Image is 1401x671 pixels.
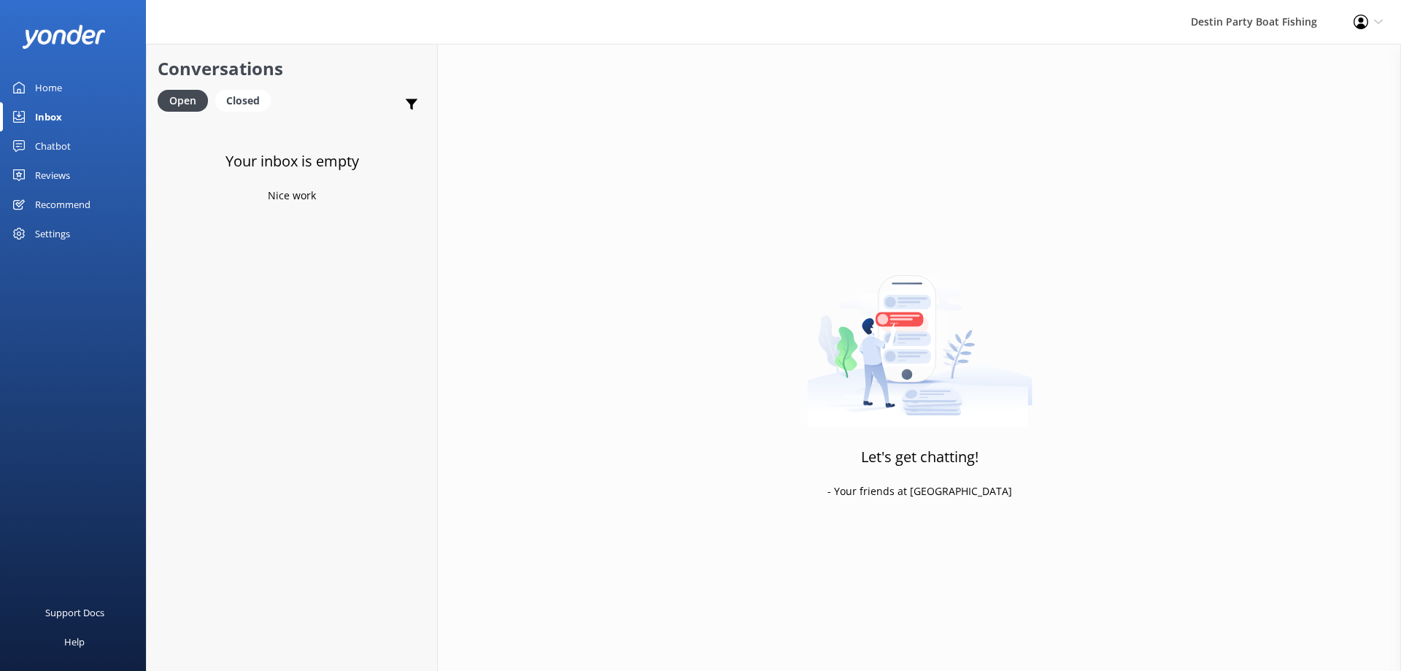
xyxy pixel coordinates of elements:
[45,598,104,627] div: Support Docs
[22,25,106,49] img: yonder-white-logo.png
[215,90,271,112] div: Closed
[268,188,316,204] p: Nice work
[158,90,208,112] div: Open
[35,219,70,248] div: Settings
[35,161,70,190] div: Reviews
[158,55,426,83] h2: Conversations
[861,445,979,469] h3: Let's get chatting!
[35,131,71,161] div: Chatbot
[827,483,1012,499] p: - Your friends at [GEOGRAPHIC_DATA]
[215,92,278,108] a: Closed
[807,245,1033,427] img: artwork of a man stealing a conversation from at giant smartphone
[35,73,62,102] div: Home
[158,92,215,108] a: Open
[64,627,85,656] div: Help
[35,190,90,219] div: Recommend
[35,102,62,131] div: Inbox
[225,150,359,173] h3: Your inbox is empty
